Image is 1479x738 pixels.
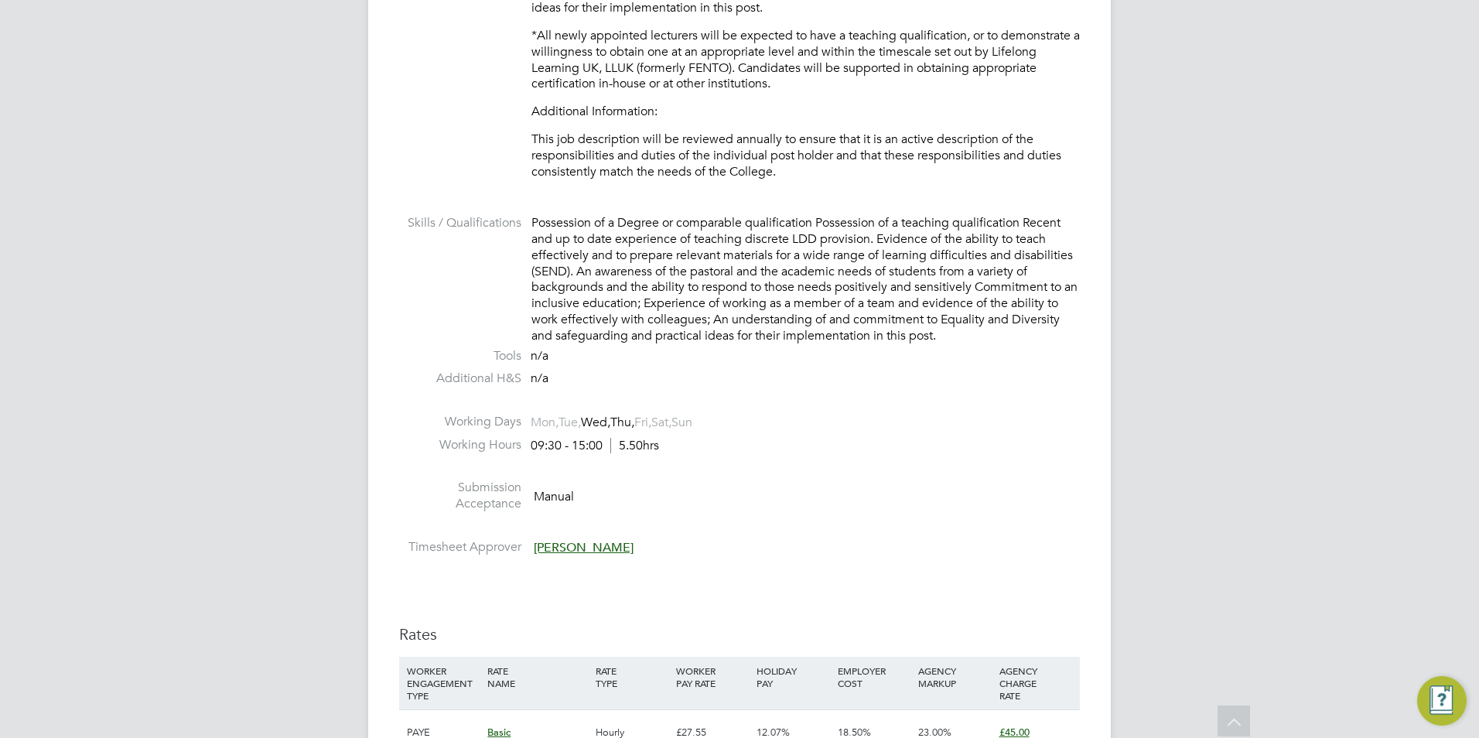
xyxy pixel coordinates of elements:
[399,414,521,430] label: Working Days
[531,371,548,386] span: n/a
[531,132,1080,179] p: This job description will be reviewed annually to ensure that it is an active description of the ...
[531,348,548,364] span: n/a
[634,415,651,430] span: Fri,
[399,624,1080,644] h3: Rates
[399,539,521,555] label: Timesheet Approver
[914,657,995,697] div: AGENCY MARKUP
[531,104,1080,120] p: Additional Information:
[534,489,574,504] span: Manual
[534,540,634,555] span: [PERSON_NAME]
[399,480,521,512] label: Submission Acceptance
[1417,676,1467,726] button: Engage Resource Center
[610,438,659,453] span: 5.50hrs
[399,437,521,453] label: Working Hours
[834,657,914,697] div: EMPLOYER COST
[996,657,1076,709] div: AGENCY CHARGE RATE
[531,28,1080,92] p: *All newly appointed lecturers will be expected to have a teaching qualification, or to demonstra...
[399,215,521,231] label: Skills / Qualifications
[671,415,692,430] span: Sun
[403,657,483,709] div: WORKER ENGAGEMENT TYPE
[483,657,591,697] div: RATE NAME
[399,348,521,364] label: Tools
[558,415,581,430] span: Tue,
[610,415,634,430] span: Thu,
[399,371,521,387] label: Additional H&S
[531,215,1080,343] div: Possession of a Degree or comparable qualification Possession of a teaching qualification Recent ...
[651,415,671,430] span: Sat,
[592,657,672,697] div: RATE TYPE
[672,657,753,697] div: WORKER PAY RATE
[531,415,558,430] span: Mon,
[581,415,610,430] span: Wed,
[531,438,659,454] div: 09:30 - 15:00
[753,657,833,697] div: HOLIDAY PAY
